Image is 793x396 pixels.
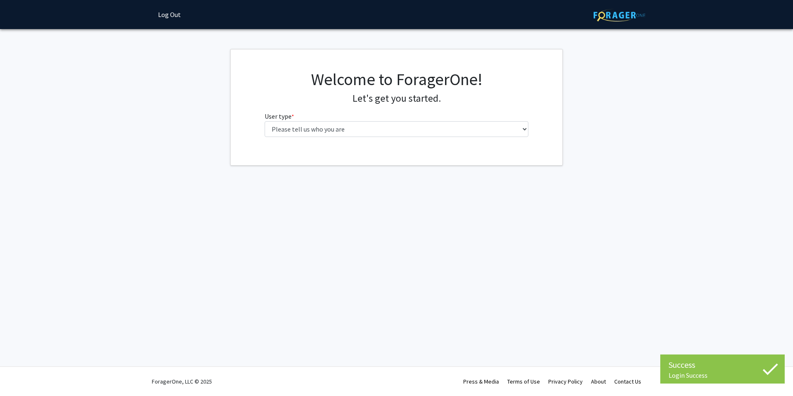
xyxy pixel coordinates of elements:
[152,367,212,396] div: ForagerOne, LLC © 2025
[265,69,529,89] h1: Welcome to ForagerOne!
[594,9,645,22] img: ForagerOne Logo
[507,378,540,385] a: Terms of Use
[548,378,583,385] a: Privacy Policy
[614,378,641,385] a: Contact Us
[669,359,776,371] div: Success
[669,371,776,379] div: Login Success
[591,378,606,385] a: About
[463,378,499,385] a: Press & Media
[265,111,294,121] label: User type
[265,93,529,105] h4: Let's get you started.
